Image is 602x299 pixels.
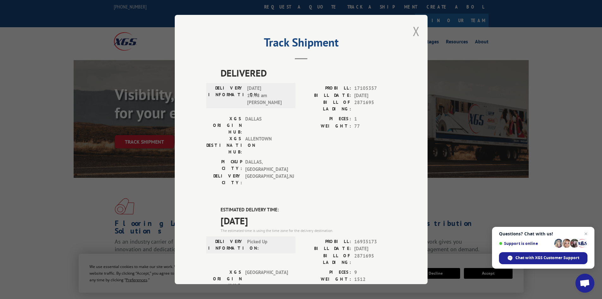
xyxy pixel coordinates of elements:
span: 9 [354,269,396,276]
span: Chat with XGS Customer Support [515,255,579,261]
label: DELIVERY INFORMATION: [208,85,244,106]
span: 1 [354,115,396,123]
div: Chat with XGS Customer Support [499,252,587,264]
span: ALLENTOWN [245,135,288,155]
label: DELIVERY CITY: [206,173,242,186]
label: PROBILL: [301,85,351,92]
span: Close chat [582,230,590,238]
span: [DATE] [354,92,396,99]
button: Close modal [413,23,420,40]
label: BILL DATE: [301,245,351,252]
span: [DATE] [354,245,396,252]
span: 2871695 [354,99,396,112]
span: DALLAS [245,115,288,135]
span: DALLAS , [GEOGRAPHIC_DATA] [245,159,288,173]
span: 2871695 [354,252,396,266]
span: [DATE] 10:48 am [PERSON_NAME] [247,85,290,106]
label: XGS DESTINATION HUB: [206,135,242,155]
label: PROBILL: [301,238,351,246]
span: Picked Up [247,238,290,252]
span: 1512 [354,276,396,283]
span: 17105357 [354,85,396,92]
label: PIECES: [301,115,351,123]
label: DELIVERY INFORMATION: [208,238,244,252]
label: PIECES: [301,269,351,276]
span: Support is online [499,241,552,246]
span: [GEOGRAPHIC_DATA] [245,269,288,289]
span: [DATE] [221,214,396,228]
span: 16935173 [354,238,396,246]
label: BILL OF LADING: [301,99,351,112]
label: WEIGHT: [301,123,351,130]
label: XGS ORIGIN HUB: [206,269,242,289]
label: ESTIMATED DELIVERY TIME: [221,206,396,214]
span: Questions? Chat with us! [499,231,587,236]
label: XGS ORIGIN HUB: [206,115,242,135]
div: Open chat [575,274,594,293]
label: PICKUP CITY: [206,159,242,173]
div: The estimated time is using the time zone for the delivery destination. [221,228,396,234]
label: BILL DATE: [301,92,351,99]
label: WEIGHT: [301,276,351,283]
h2: Track Shipment [206,38,396,50]
label: BILL OF LADING: [301,252,351,266]
span: DELIVERED [221,66,396,80]
span: [GEOGRAPHIC_DATA] , NJ [245,173,288,186]
span: 77 [354,123,396,130]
